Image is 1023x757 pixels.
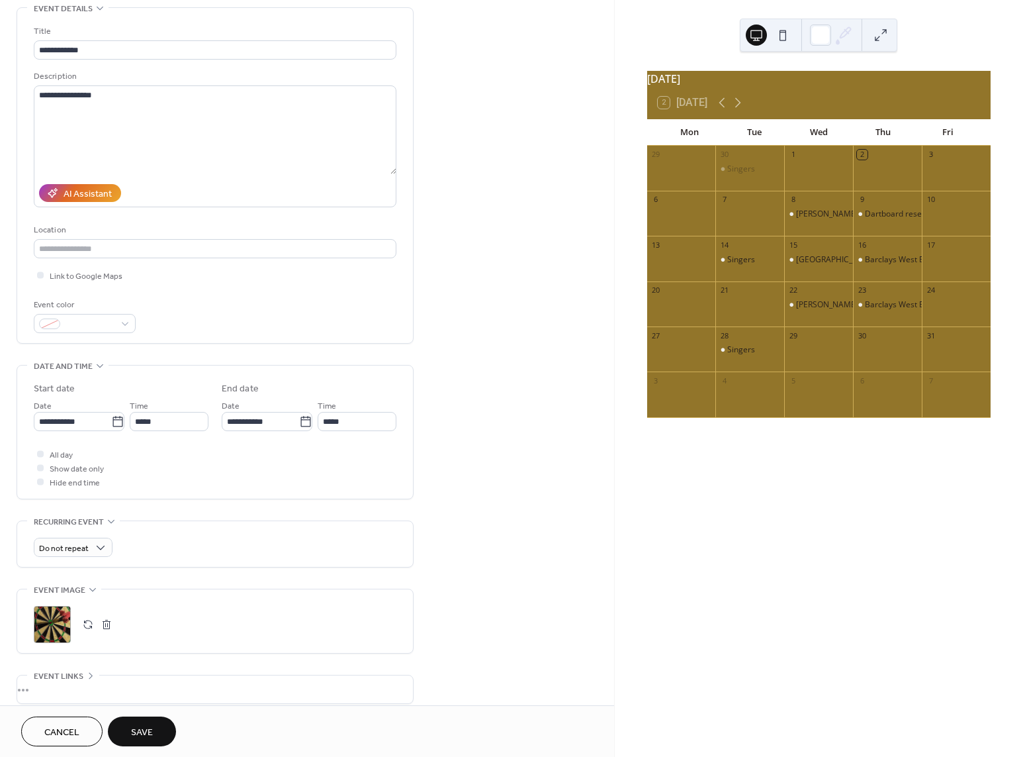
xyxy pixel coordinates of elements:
[857,376,867,385] div: 6
[788,285,798,295] div: 22
[715,164,784,175] div: Singers
[857,150,867,160] div: 2
[788,150,798,160] div: 1
[788,195,798,205] div: 8
[788,330,798,340] div: 29
[651,195,661,205] div: 6
[658,119,722,146] div: Mon
[17,676,413,703] div: •••
[926,150,936,160] div: 3
[857,195,867,205] div: 9
[50,476,100,490] span: Hide end time
[865,299,939,311] div: Barclays West End II
[719,330,729,340] div: 28
[857,240,867,250] div: 16
[727,164,755,175] div: Singers
[651,150,661,160] div: 29
[21,717,103,746] button: Cancel
[784,209,853,220] div: Newsom's Twosomes
[727,254,755,266] div: Singers
[916,119,980,146] div: Fri
[853,209,922,220] div: Dartboard reserved for Simon
[784,299,853,311] div: Newsom's Twosomes
[796,209,900,220] div: [PERSON_NAME] Twosomes
[44,726,79,740] span: Cancel
[34,670,83,683] span: Event links
[722,119,786,146] div: Tue
[34,515,104,529] span: Recurring event
[39,184,121,202] button: AI Assistant
[222,399,240,413] span: Date
[131,726,153,740] span: Save
[50,448,73,462] span: All day
[34,583,85,597] span: Event image
[34,360,93,374] span: Date and time
[64,187,112,201] div: AI Assistant
[318,399,336,413] span: Time
[784,254,853,266] div: Albany
[926,285,936,295] div: 24
[651,240,661,250] div: 13
[651,330,661,340] div: 27
[34,25,394,38] div: Title
[34,606,71,643] div: ;
[50,270,122,283] span: Link to Google Maps
[34,223,394,237] div: Location
[926,240,936,250] div: 17
[851,119,915,146] div: Thu
[719,195,729,205] div: 7
[796,254,876,266] div: [GEOGRAPHIC_DATA]
[853,299,922,311] div: Barclays West End II
[853,254,922,266] div: Barclays West End II
[926,376,936,385] div: 7
[865,209,1015,220] div: Dartboard reserved for [PERSON_NAME]
[50,462,104,476] span: Show date only
[715,254,784,266] div: Singers
[222,382,259,396] div: End date
[857,330,867,340] div: 30
[39,541,89,556] span: Do not repeat
[34,298,133,312] div: Event color
[926,195,936,205] div: 10
[108,717,176,746] button: Save
[857,285,867,295] div: 23
[719,240,729,250] div: 14
[34,70,394,83] div: Description
[34,399,52,413] span: Date
[130,399,148,413] span: Time
[34,2,93,16] span: Event details
[788,376,798,385] div: 5
[727,344,755,356] div: Singers
[715,344,784,356] div: Singers
[865,254,939,266] div: Barclays West End II
[796,299,900,311] div: [PERSON_NAME] Twosomes
[926,330,936,340] div: 31
[651,376,661,385] div: 3
[651,285,661,295] div: 20
[719,285,729,295] div: 21
[788,240,798,250] div: 15
[647,71,991,87] div: [DATE]
[787,119,851,146] div: Wed
[719,376,729,385] div: 4
[719,150,729,160] div: 30
[34,382,75,396] div: Start date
